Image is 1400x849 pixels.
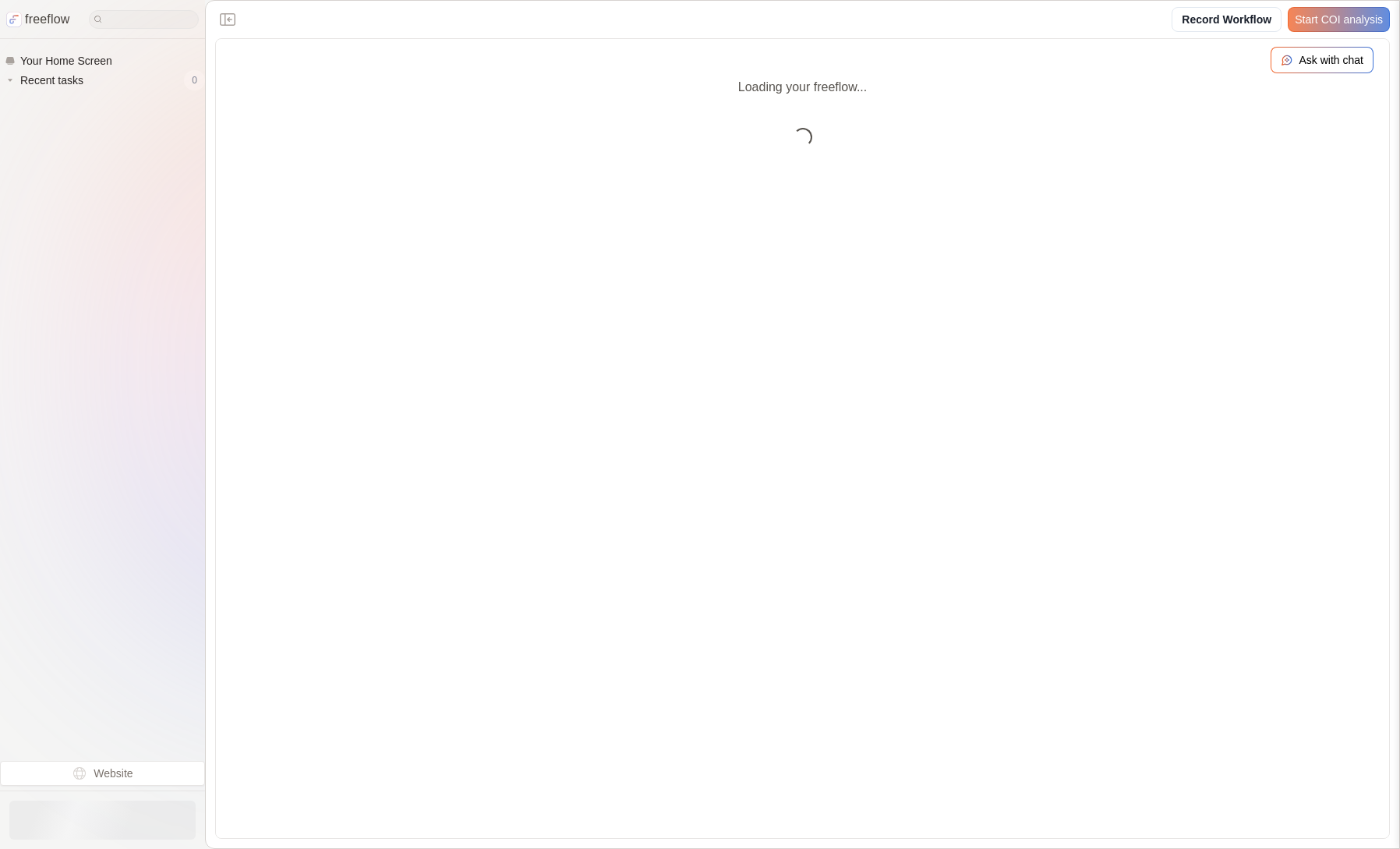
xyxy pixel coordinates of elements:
[215,7,240,32] button: Close the sidebar
[737,78,868,97] p: Loading your freeflow...
[1290,13,1383,27] span: Start COI analysis
[5,71,94,90] button: Recent tasks
[5,51,121,70] a: Your Home Screen
[6,10,72,29] a: freeflow
[17,73,93,88] span: Recent tasks
[1295,52,1363,69] p: Ask with chat
[17,53,119,69] span: Your Home Screen
[1283,7,1390,32] a: Start COI analysis
[184,70,205,90] span: 0
[25,10,72,29] p: freeflow
[1168,7,1277,32] a: Record Workflow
